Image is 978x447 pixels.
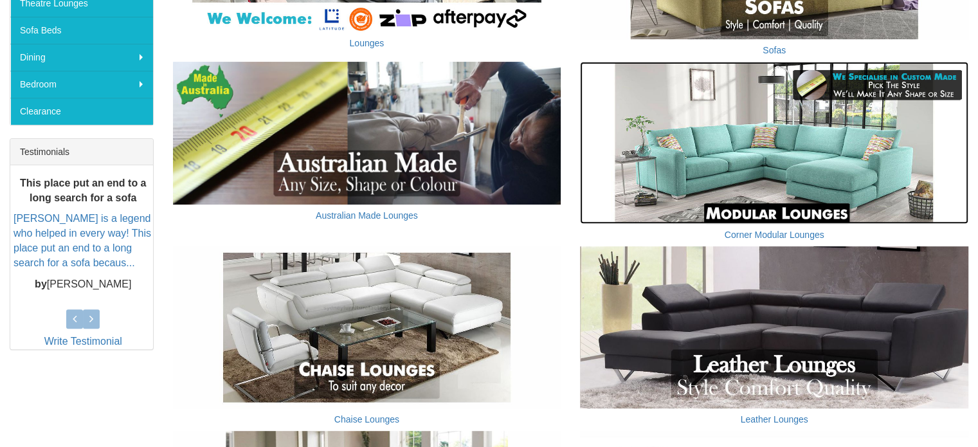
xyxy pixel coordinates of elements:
[316,210,418,221] a: Australian Made Lounges
[14,213,151,268] a: [PERSON_NAME] is a legend who helped in every way! This place put an end to a long search for a s...
[10,44,153,71] a: Dining
[10,139,153,165] div: Testimonials
[14,277,153,292] p: [PERSON_NAME]
[763,45,786,55] a: Sofas
[173,62,561,204] img: Australian Made Lounges
[10,98,153,125] a: Clearance
[10,71,153,98] a: Bedroom
[10,17,153,44] a: Sofa Beds
[580,62,968,224] img: Corner Modular Lounges
[173,246,561,408] img: Chaise Lounges
[741,414,808,424] a: Leather Lounges
[334,414,399,424] a: Chaise Lounges
[20,178,146,203] b: This place put an end to a long search for a sofa
[725,230,824,240] a: Corner Modular Lounges
[35,278,47,289] b: by
[580,246,968,408] img: Leather Lounges
[44,336,122,347] a: Write Testimonial
[350,38,385,48] a: Lounges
